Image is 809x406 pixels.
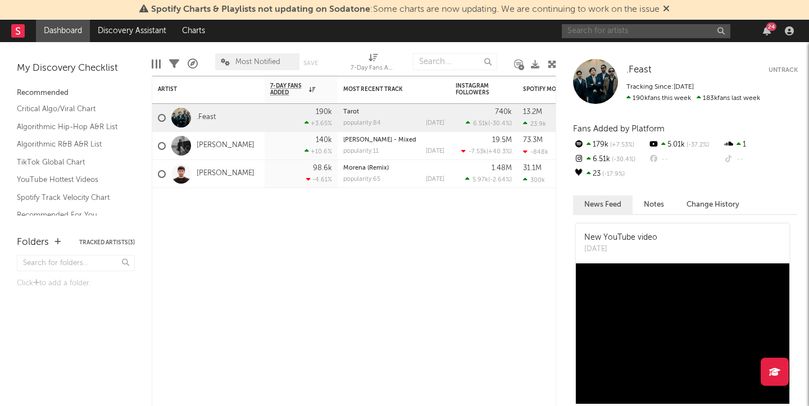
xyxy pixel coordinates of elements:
[235,58,280,66] span: Most Notified
[351,62,396,75] div: 7-Day Fans Added (7-Day Fans Added)
[675,195,751,214] button: Change History
[573,125,665,133] span: Fans Added by Platform
[763,26,771,35] button: 24
[17,156,124,168] a: TikTok Global Chart
[626,65,652,75] span: .Feast
[343,165,389,171] a: Morena (Remix)
[343,176,380,183] div: popularity: 65
[723,152,798,167] div: --
[601,171,625,177] span: -17.9 %
[562,24,730,38] input: Search for artists
[490,121,510,127] span: -30.4 %
[466,120,512,127] div: ( )
[17,191,124,204] a: Spotify Track Velocity Chart
[469,149,487,155] span: -7.53k
[197,169,254,179] a: [PERSON_NAME]
[17,86,135,100] div: Recommended
[608,142,634,148] span: +7.53 %
[769,65,798,76] button: Untrack
[488,149,510,155] span: +40.3 %
[426,176,444,183] div: [DATE]
[523,136,543,144] div: 73.3M
[343,109,444,115] div: Tarot
[610,157,635,163] span: -30.4 %
[343,137,416,143] a: [PERSON_NAME] - Mixed
[36,20,90,42] a: Dashboard
[723,138,798,152] div: 1
[17,103,124,115] a: Critical Algo/Viral Chart
[663,5,670,14] span: Dismiss
[169,48,179,80] div: Filters
[343,148,379,154] div: popularity: 11
[523,108,542,116] div: 13.2M
[343,120,381,126] div: popularity: 84
[573,152,648,167] div: 6.51k
[633,195,675,214] button: Notes
[456,83,495,96] div: Instagram Followers
[343,109,359,115] a: Tarot
[472,177,488,183] span: 5.97k
[158,86,242,93] div: Artist
[523,120,546,127] div: 23.9k
[304,120,332,127] div: +3.65 %
[523,165,542,172] div: 31.1M
[17,62,135,75] div: My Discovery Checklist
[413,53,497,70] input: Search...
[573,167,648,181] div: 23
[626,95,691,102] span: 190k fans this week
[461,148,512,155] div: ( )
[270,83,306,96] span: 7-Day Fans Added
[306,176,332,183] div: -4.61 %
[490,177,510,183] span: -2.64 %
[523,86,607,93] div: Spotify Monthly Listeners
[523,148,548,156] div: -848k
[151,5,370,14] span: Spotify Charts & Playlists not updating on Sodatone
[584,244,657,255] div: [DATE]
[17,121,124,133] a: Algorithmic Hip-Hop A&R List
[495,108,512,116] div: 740k
[584,232,657,244] div: New YouTube video
[626,84,694,90] span: Tracking Since: [DATE]
[90,20,174,42] a: Discovery Assistant
[303,60,318,66] button: Save
[304,148,332,155] div: +10.6 %
[351,48,396,80] div: 7-Day Fans Added (7-Day Fans Added)
[17,236,49,249] div: Folders
[426,148,444,154] div: [DATE]
[17,174,124,186] a: YouTube Hottest Videos
[188,48,198,80] div: A&R Pipeline
[492,136,512,144] div: 19.5M
[17,209,124,221] a: Recommended For You
[174,20,213,42] a: Charts
[766,22,776,31] div: 24
[17,277,135,290] div: Click to add a folder.
[648,152,722,167] div: --
[523,176,545,184] div: 300k
[316,108,332,116] div: 190k
[316,136,332,144] div: 140k
[465,176,512,183] div: ( )
[626,65,652,76] a: .Feast
[343,165,444,171] div: Morena (Remix)
[626,95,760,102] span: 183k fans last week
[17,138,124,150] a: Algorithmic R&B A&R List
[151,5,660,14] span: : Some charts are now updating. We are continuing to work on the issue
[197,113,216,122] a: .Feast
[648,138,722,152] div: 5.01k
[313,165,332,172] div: 98.6k
[492,165,512,172] div: 1.48M
[343,137,444,143] div: Luther - Mixed
[685,142,709,148] span: -37.2 %
[79,240,135,245] button: Tracked Artists(3)
[426,120,444,126] div: [DATE]
[197,141,254,150] a: [PERSON_NAME]
[473,121,488,127] span: 6.51k
[343,86,428,93] div: Most Recent Track
[573,138,648,152] div: 179k
[152,48,161,80] div: Edit Columns
[17,255,135,271] input: Search for folders...
[573,195,633,214] button: News Feed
